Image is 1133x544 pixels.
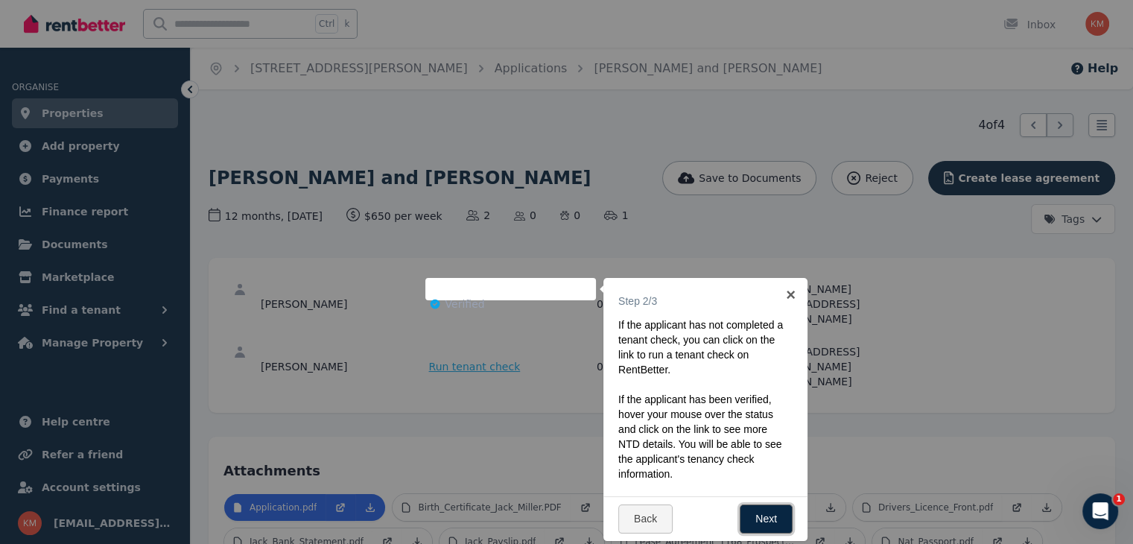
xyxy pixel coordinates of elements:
span: 1 [1113,493,1125,505]
span: Verified [445,297,485,311]
iframe: Intercom live chat [1082,493,1118,529]
a: Next [740,505,793,534]
p: If the applicant has not completed a tenant check, you can click on the link to run a tenant chec... [618,317,784,377]
a: Back [618,505,673,534]
a: × [774,278,807,311]
p: If the applicant has been verified, hover your mouse over the status and click on the link to see... [618,392,784,481]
